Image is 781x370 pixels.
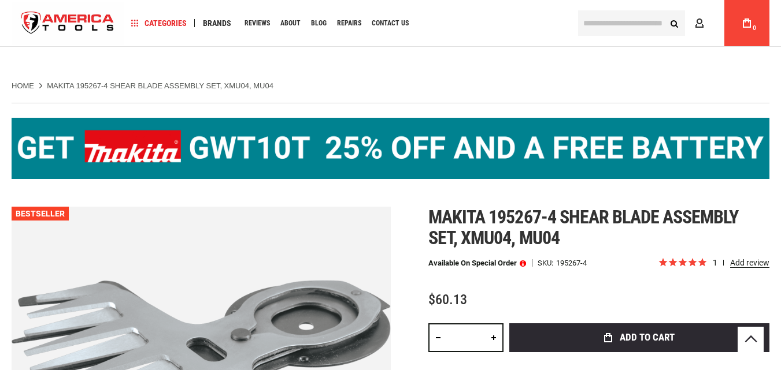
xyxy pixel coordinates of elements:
span: Contact Us [372,20,409,27]
span: Reviews [245,20,270,27]
a: Categories [126,16,192,31]
span: 0 [753,25,756,31]
span: Blog [311,20,327,27]
span: Brands [203,19,231,27]
img: America Tools [12,2,124,45]
span: About [280,20,301,27]
a: Home [12,81,34,91]
div: 195267-4 [556,259,587,267]
a: Repairs [332,16,367,31]
a: Blog [306,16,332,31]
button: Add to Cart [509,323,769,352]
span: Repairs [337,20,361,27]
img: BOGO: Buy the Makita® XGT IMpact Wrench (GWT10T), get the BL4040 4ah Battery FREE! [12,118,769,179]
a: About [275,16,306,31]
span: Add to Cart [620,332,675,342]
span: 1 reviews [713,258,769,267]
a: store logo [12,2,124,45]
button: Search [663,12,685,34]
a: Brands [198,16,236,31]
span: $60.13 [428,291,467,308]
a: Contact Us [367,16,414,31]
span: Rated 5.0 out of 5 stars 1 reviews [658,257,769,270]
p: Available on Special Order [428,259,526,267]
strong: SKU [538,259,556,267]
strong: MAKITA 195267-4 SHEAR BLADE ASSEMBLY SET, XMU04, MU04 [47,81,273,90]
span: Makita 195267-4 shear blade assembly set, xmu04, mu04 [428,206,738,249]
a: Reviews [239,16,275,31]
span: Categories [131,19,187,27]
